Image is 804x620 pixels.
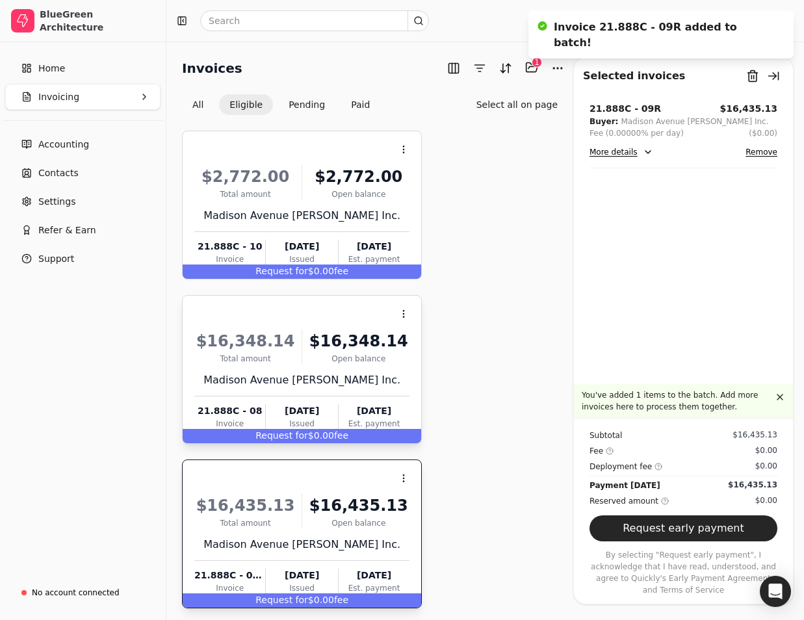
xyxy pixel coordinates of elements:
span: fee [334,595,348,605]
a: Settings [5,188,161,214]
div: $16,435.13 [194,494,296,517]
a: Contacts [5,160,161,186]
span: Request for [255,266,308,276]
div: Invoice [194,253,265,265]
div: 21.888C - 08 [194,404,265,418]
a: Accounting [5,131,161,157]
button: Eligible [219,94,273,115]
div: Total amount [194,188,296,200]
div: Open balance [307,353,409,365]
div: Invoice [194,582,265,594]
div: Invoice 21.888C - 09R added to batch! [554,19,768,51]
div: Open Intercom Messenger [760,576,791,607]
div: Issued [266,418,337,430]
div: Issued [266,582,337,594]
div: Invoice [194,418,265,430]
span: Refer & Earn [38,224,96,237]
div: Invoice filter options [182,94,380,115]
span: Home [38,62,65,75]
div: BlueGreen Architecture [40,8,155,34]
div: $16,348.14 [307,329,409,353]
div: Subtotal [590,429,622,442]
div: Total amount [194,517,296,529]
div: [DATE] [339,569,409,582]
button: $16,435.13 [720,102,777,116]
span: Settings [38,195,75,209]
p: You've added 1 items to the batch. Add more invoices here to process them together. [582,389,772,413]
div: $16,435.13 [307,494,409,517]
div: $0.00 [755,445,777,456]
button: Select all on page [466,94,568,115]
div: Deployment fee [590,460,662,473]
p: By selecting "Request early payment", I acknowledge that I have read, understood, and agree to Qu... [590,549,777,596]
div: Total amount [194,353,296,365]
div: 21.888C - 10 [194,240,265,253]
button: Pending [278,94,335,115]
div: $2,772.00 [194,165,296,188]
span: Contacts [38,166,79,180]
button: ($0.00) [749,127,777,139]
div: Madison Avenue [PERSON_NAME] Inc. [194,208,409,224]
span: fee [334,430,348,441]
div: Fee (0.00000% per day) [590,127,684,139]
div: Est. payment [339,418,409,430]
div: $16,435.13 [728,479,777,491]
div: $0.00 [755,495,777,506]
span: Request for [255,430,308,441]
button: Sort [495,58,516,79]
div: Issued [266,253,337,265]
button: All [182,94,214,115]
div: Madison Avenue [PERSON_NAME] Inc. [621,116,768,127]
h2: Invoices [182,58,242,79]
div: $0.00 [183,265,421,279]
button: Request early payment [590,515,777,541]
div: Open balance [307,517,409,529]
a: No account connected [5,581,161,604]
div: Selected invoices [583,68,685,84]
div: Open balance [307,188,409,200]
button: Support [5,246,161,272]
a: Home [5,55,161,81]
div: Buyer: [590,116,618,127]
button: Paid [341,94,380,115]
button: More details [590,144,653,160]
div: Reserved amount [590,495,669,508]
div: [DATE] [339,404,409,418]
div: $0.00 [755,460,777,472]
div: $16,348.14 [194,329,296,353]
div: 21.888C - 09R [194,569,265,582]
div: $0.00 [183,593,421,608]
div: $16,435.13 [733,429,777,441]
div: [DATE] [266,569,337,582]
div: $0.00 [183,429,421,443]
div: [DATE] [266,404,337,418]
div: Fee [590,445,614,458]
span: Accounting [38,138,89,151]
div: [DATE] [266,240,337,253]
div: Est. payment [339,253,409,265]
div: Payment [DATE] [590,479,660,492]
div: No account connected [32,587,120,599]
span: Request for [255,595,308,605]
div: $2,772.00 [307,165,409,188]
div: Madison Avenue [PERSON_NAME] Inc. [194,372,409,388]
div: Est. payment [339,582,409,594]
span: fee [334,266,348,276]
div: 21.888C - 09R [590,102,661,116]
button: Invoicing [5,84,161,110]
div: [DATE] [339,240,409,253]
div: Madison Avenue [PERSON_NAME] Inc. [194,537,409,552]
input: Search [200,10,429,31]
button: Refer & Earn [5,217,161,243]
span: Support [38,252,74,266]
button: Remove [746,144,777,160]
span: Invoicing [38,90,79,104]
